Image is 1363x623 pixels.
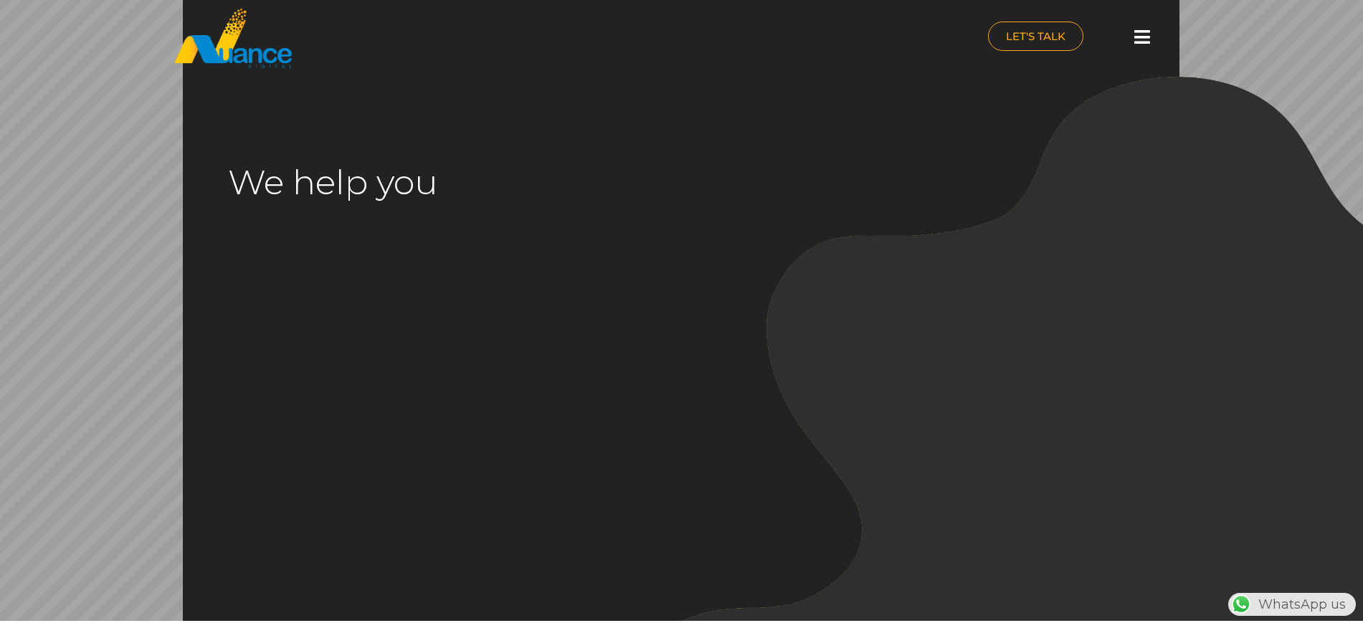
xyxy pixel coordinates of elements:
img: WhatsApp [1230,593,1253,616]
a: nuance-qatar_logo [173,7,675,70]
rs-layer: We help you [228,148,660,217]
a: LET'S TALK [988,22,1083,51]
a: WhatsAppWhatsApp us [1228,596,1356,612]
div: WhatsApp us [1228,593,1356,616]
img: nuance-qatar_logo [173,7,293,70]
span: LET'S TALK [1006,31,1065,42]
